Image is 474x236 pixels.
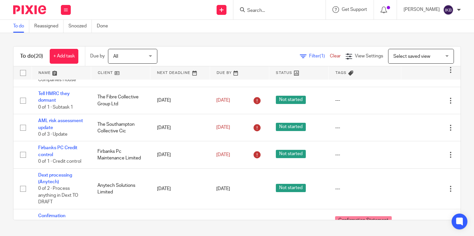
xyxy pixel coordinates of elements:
span: Select saved view [393,54,430,59]
img: Pixie [13,5,46,14]
span: Filter [309,54,330,58]
span: Tags [335,71,347,75]
span: 0 of 3 · Update [38,132,67,137]
span: 0 of 2 · Process anything in Dext TO DRAFT [38,186,78,205]
td: Firbanks Pc Maintenance Limited [91,141,150,168]
span: Get Support [342,7,367,12]
span: All [113,54,118,59]
a: Dext processing (Anytech) [38,173,72,184]
div: --- [335,124,394,131]
a: Done [97,20,113,33]
span: [DATE] [216,152,230,157]
span: Confirmation Statement [335,216,392,224]
span: 4 of 5 · Submit to Companies House [38,71,76,83]
div: --- [335,152,394,158]
td: [DATE] [150,168,210,209]
td: The Fibre Collective Group Ltd [91,87,150,114]
h1: To do [20,53,43,60]
span: Not started [276,150,306,158]
a: + Add task [50,49,78,64]
span: Not started [276,123,306,131]
img: svg%3E [443,5,454,15]
span: (20) [34,53,43,59]
a: Confirmation statement [38,214,66,225]
a: Tell HMRC they dormant [38,91,70,103]
td: [DATE] [150,141,210,168]
span: 0 of 1 · Credit control [38,159,81,164]
td: [DATE] [150,87,210,114]
td: [DATE] [150,114,210,141]
a: Reassigned [34,20,64,33]
td: The Southampton Collective Cic [91,114,150,141]
p: [PERSON_NAME] [404,6,440,13]
div: --- [335,97,394,104]
span: [DATE] [216,186,230,191]
p: Due by [90,53,105,59]
a: AML risk assessment update [38,118,83,130]
a: Firbanks PC Credit control [38,146,77,157]
span: Not started [276,96,306,104]
a: Clear [330,54,341,58]
span: Not started [276,184,306,192]
span: 0 of 1 · Subtask 1 [38,105,73,110]
td: Anytech Solutions Limited [91,168,150,209]
span: (1) [320,54,325,58]
a: Snoozed [68,20,92,33]
span: View Settings [355,54,383,58]
span: [DATE] [216,98,230,103]
a: To do [13,20,29,33]
input: Search [247,8,306,14]
span: [DATE] [216,125,230,130]
div: --- [335,185,394,192]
